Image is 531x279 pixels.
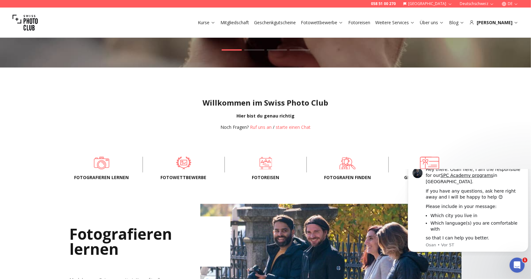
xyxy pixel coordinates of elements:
[250,124,272,130] a: Ruf uns an
[153,174,214,181] span: Fotowettbewerbe
[469,19,518,26] div: [PERSON_NAME]
[373,18,417,27] button: Weitere Services
[523,258,528,263] span: 1
[420,19,444,26] a: Über uns
[417,18,447,27] button: Über uns
[70,216,230,267] h2: Fotografieren lernen
[348,19,370,26] a: Fotoreisen
[25,51,118,63] li: Which language(s) you are comfortable with
[375,19,415,26] a: Weitere Services
[371,1,396,6] a: 058 51 00 270
[198,19,215,26] a: Kurse
[153,157,214,169] a: Fotowettbewerbe
[254,19,296,26] a: Geschenkgutscheine
[220,124,249,130] span: Noch Fragen?
[449,19,464,26] a: Blog
[20,35,118,41] div: Please include in your message:
[235,157,296,169] a: Fotoreisen
[71,174,133,181] span: Fotografieren lernen
[399,157,460,169] a: Geschenkgutscheine
[510,258,525,273] iframe: Intercom live chat
[346,18,373,27] button: Fotoreisen
[252,18,298,27] button: Geschenkgutscheine
[71,157,133,169] a: Fotografieren lernen
[20,19,118,31] div: If you have any questions, ask here right away and I will be happy to help 😊
[195,18,218,27] button: Kurse
[25,44,118,50] li: Which city you live in
[276,124,311,130] button: starte einen Chat
[235,174,296,181] span: Fotoreisen
[447,18,467,27] button: Blog
[35,4,88,9] a: SPC Academy programs
[317,157,378,169] a: Fotografen finden
[5,98,526,108] h1: Willkommen im Swiss Photo Club
[298,18,346,27] button: Fotowettbewerbe
[399,174,460,181] span: Geschenkgutscheine
[317,174,378,181] span: Fotografen finden
[5,113,526,119] div: Hier bist du genau richtig
[13,10,38,35] img: Swiss photo club
[301,19,343,26] a: Fotowettbewerbe
[20,66,118,72] div: so that I can help you better.
[220,124,311,130] div: /
[20,73,118,79] p: Message from Osan, sent Vor 5T
[405,169,531,256] iframe: Intercom notifications Nachricht
[220,19,249,26] a: Mitgliedschaft
[218,18,252,27] button: Mitgliedschaft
